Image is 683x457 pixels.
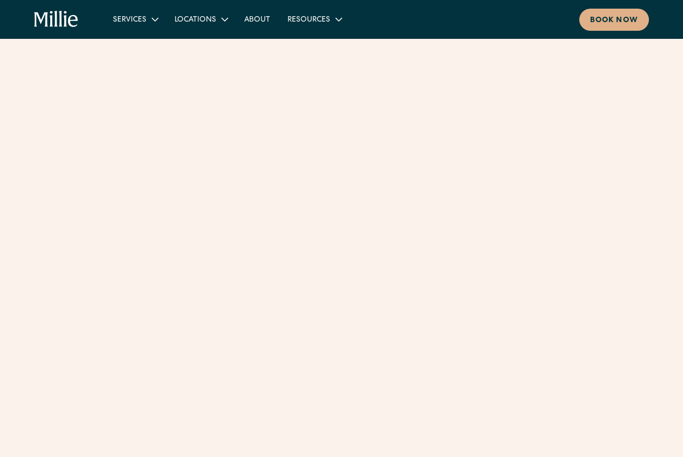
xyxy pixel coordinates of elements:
[579,9,649,31] a: Book now
[113,15,146,26] div: Services
[590,15,638,26] div: Book now
[236,10,279,28] a: About
[287,15,330,26] div: Resources
[104,10,166,28] div: Services
[34,11,78,28] a: home
[279,10,350,28] div: Resources
[166,10,236,28] div: Locations
[175,15,216,26] div: Locations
